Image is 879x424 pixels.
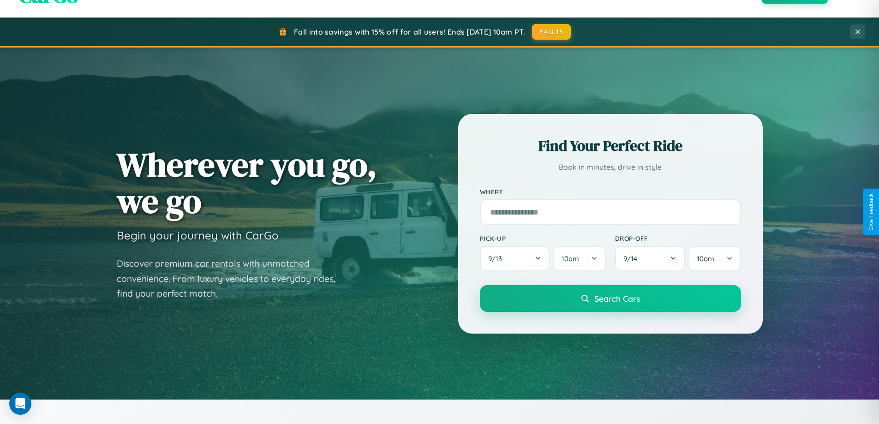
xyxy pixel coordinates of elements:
h2: Find Your Perfect Ride [480,136,741,156]
div: Give Feedback [868,193,874,231]
button: 10am [688,246,741,271]
p: Discover premium car rentals with unmatched convenience. From luxury vehicles to everyday rides, ... [117,256,347,301]
span: Search Cars [594,293,640,304]
label: Where [480,188,741,196]
span: Fall into savings with 15% off for all users! Ends [DATE] 10am PT. [294,27,525,36]
button: 9/13 [480,246,550,271]
h3: Begin your journey with CarGo [117,228,279,242]
button: FALL15 [532,24,571,40]
label: Pick-up [480,234,606,242]
button: Search Cars [480,285,741,312]
button: 10am [553,246,605,271]
p: Book in minutes, drive in style [480,161,741,174]
span: 10am [562,254,579,263]
h1: Wherever you go, we go [117,146,377,219]
button: 9/14 [615,246,685,271]
label: Drop-off [615,234,741,242]
div: Open Intercom Messenger [9,393,31,415]
span: 9 / 14 [623,254,642,263]
span: 10am [697,254,714,263]
span: 9 / 13 [488,254,507,263]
